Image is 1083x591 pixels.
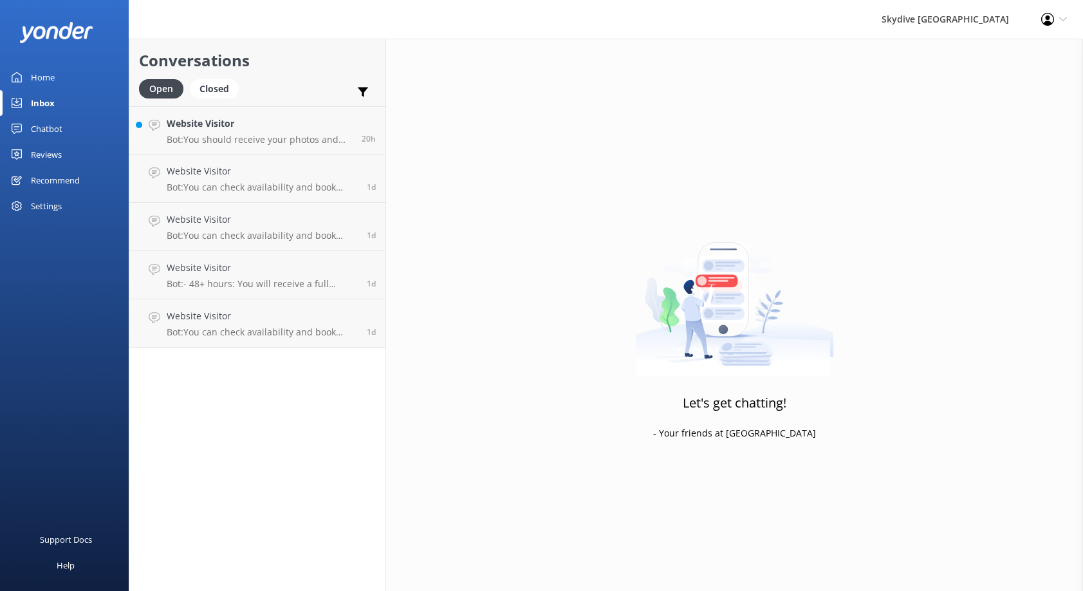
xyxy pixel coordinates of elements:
[31,142,62,167] div: Reviews
[362,133,376,144] span: Oct 08 2025 12:31pm (UTC +13:00) Pacific/Auckland
[367,326,376,337] span: Oct 07 2025 11:52am (UTC +13:00) Pacific/Auckland
[167,182,357,193] p: Bot: You can check availability and book your skydiving experience on our website by clicking 'Bo...
[190,81,245,95] a: Closed
[139,48,376,73] h2: Conversations
[635,215,834,376] img: artwork of a man stealing a conversation from at giant smartphone
[31,116,62,142] div: Chatbot
[683,393,786,413] h3: Let's get chatting!
[367,278,376,289] span: Oct 07 2025 02:53pm (UTC +13:00) Pacific/Auckland
[167,261,357,275] h4: Website Visitor
[367,230,376,241] span: Oct 07 2025 04:12pm (UTC +13:00) Pacific/Auckland
[167,117,352,131] h4: Website Visitor
[653,426,816,440] p: - Your friends at [GEOGRAPHIC_DATA]
[31,167,80,193] div: Recommend
[57,552,75,578] div: Help
[40,527,92,552] div: Support Docs
[167,164,357,178] h4: Website Visitor
[190,79,239,98] div: Closed
[167,326,357,338] p: Bot: You can check availability and book your skydiving experience on our website by clicking 'Bo...
[19,22,93,43] img: yonder-white-logo.png
[129,155,385,203] a: Website VisitorBot:You can check availability and book your skydiving experience on our website b...
[31,64,55,90] div: Home
[139,81,190,95] a: Open
[31,193,62,219] div: Settings
[139,79,183,98] div: Open
[367,182,376,192] span: Oct 07 2025 05:28pm (UTC +13:00) Pacific/Auckland
[129,251,385,299] a: Website VisitorBot:- 48+ hours: You will receive a full refund. - 24-48 hours: You will receive a...
[167,212,357,227] h4: Website Visitor
[129,106,385,155] a: Website VisitorBot:You should receive your photos and videos via a link emailed to you within 24 ...
[167,134,352,145] p: Bot: You should receive your photos and videos via a link emailed to you within 24 hours of your ...
[167,230,357,241] p: Bot: You can check availability and book your skydiving experience on our website by clicking 'Bo...
[31,90,55,116] div: Inbox
[167,278,357,290] p: Bot: - 48+ hours: You will receive a full refund. - 24-48 hours: You will receive a 50% refund. -...
[129,203,385,251] a: Website VisitorBot:You can check availability and book your skydiving experience on our website b...
[129,299,385,348] a: Website VisitorBot:You can check availability and book your skydiving experience on our website b...
[167,309,357,323] h4: Website Visitor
